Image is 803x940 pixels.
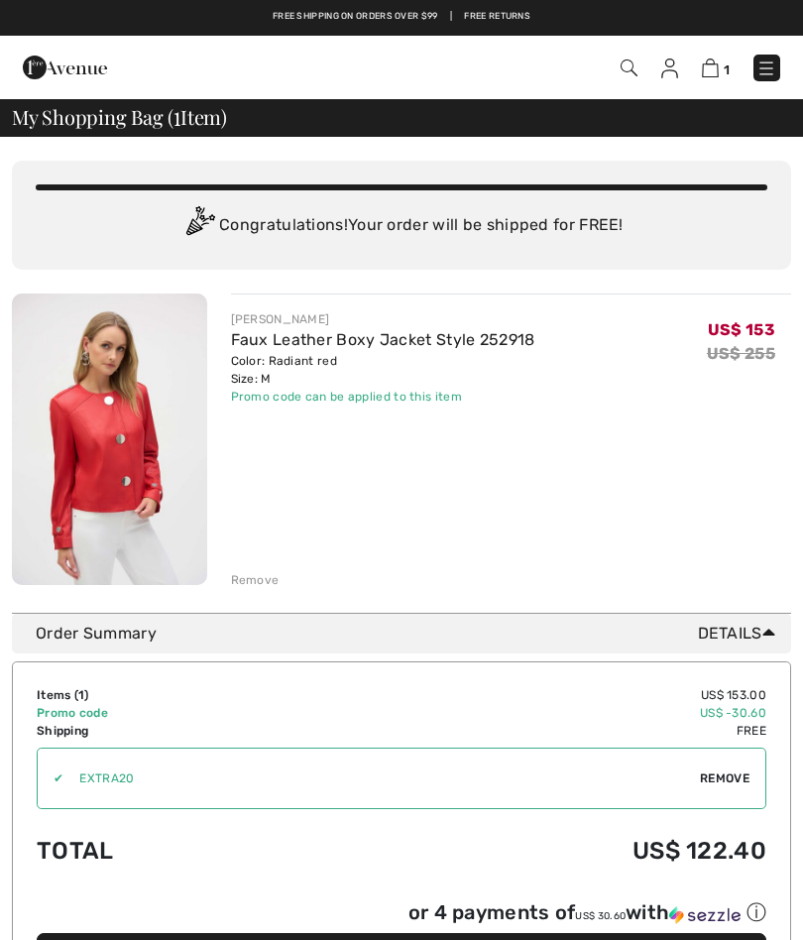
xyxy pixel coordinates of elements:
[700,769,749,787] span: Remove
[78,688,84,702] span: 1
[273,10,438,24] a: Free shipping on orders over $99
[450,10,452,24] span: |
[37,686,302,704] td: Items ( )
[36,206,767,246] div: Congratulations! Your order will be shipped for FREE!
[698,622,783,646] span: Details
[661,59,678,78] img: My Info
[38,769,63,787] div: ✔
[702,59,719,77] img: Shopping Bag
[23,57,107,75] a: 1ère Avenue
[708,320,775,339] span: US$ 153
[179,206,219,246] img: Congratulation2.svg
[669,906,741,924] img: Sezzle
[231,352,535,388] div: Color: Radiant red Size: M
[173,102,180,128] span: 1
[621,59,637,76] img: Search
[756,59,776,78] img: Menu
[37,722,302,740] td: Shipping
[37,899,766,933] div: or 4 payments ofUS$ 30.60withSezzle Click to learn more about Sezzle
[23,48,107,87] img: 1ère Avenue
[231,571,280,589] div: Remove
[707,344,775,363] s: US$ 255
[231,388,535,406] div: Promo code can be applied to this item
[63,749,700,808] input: Promo code
[724,62,730,77] span: 1
[12,294,207,585] img: Faux Leather Boxy Jacket Style 252918
[302,817,766,884] td: US$ 122.40
[37,817,302,884] td: Total
[302,722,766,740] td: Free
[231,330,535,349] a: Faux Leather Boxy Jacket Style 252918
[231,310,535,328] div: [PERSON_NAME]
[12,107,227,127] span: My Shopping Bag ( Item)
[408,899,766,926] div: or 4 payments of with
[302,686,766,704] td: US$ 153.00
[464,10,530,24] a: Free Returns
[36,622,783,646] div: Order Summary
[702,56,730,79] a: 1
[302,704,766,722] td: US$ -30.60
[575,910,626,922] span: US$ 30.60
[37,704,302,722] td: Promo code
